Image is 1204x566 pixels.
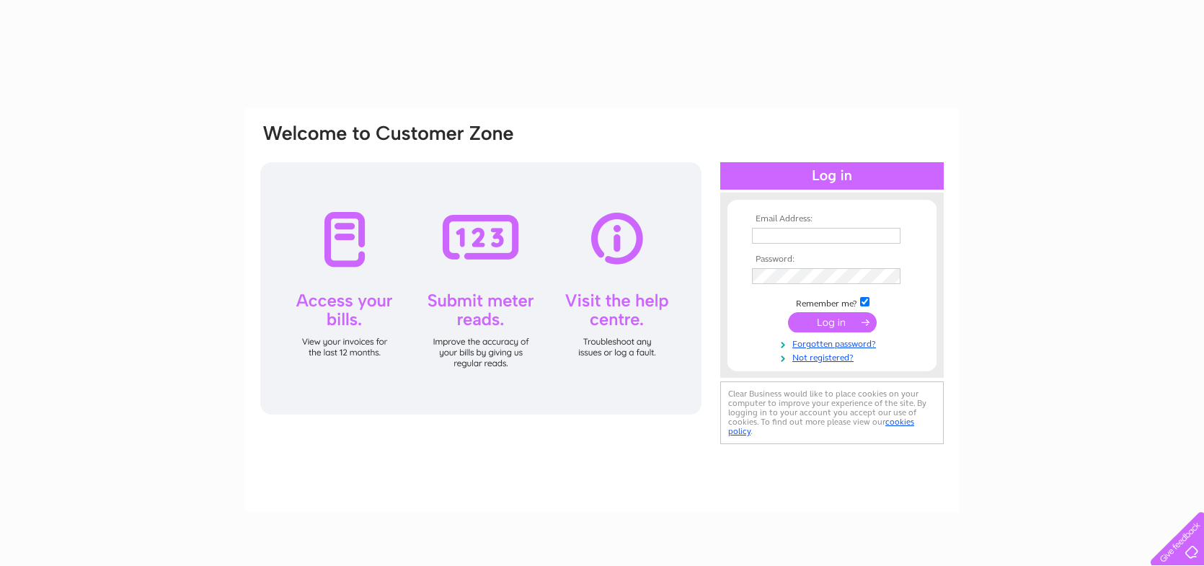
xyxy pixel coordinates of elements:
a: Forgotten password? [752,336,916,350]
input: Submit [788,312,877,332]
td: Remember me? [748,295,916,309]
th: Email Address: [748,214,916,224]
a: cookies policy [728,417,914,436]
th: Password: [748,255,916,265]
a: Not registered? [752,350,916,363]
div: Clear Business would like to place cookies on your computer to improve your experience of the sit... [720,381,944,444]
